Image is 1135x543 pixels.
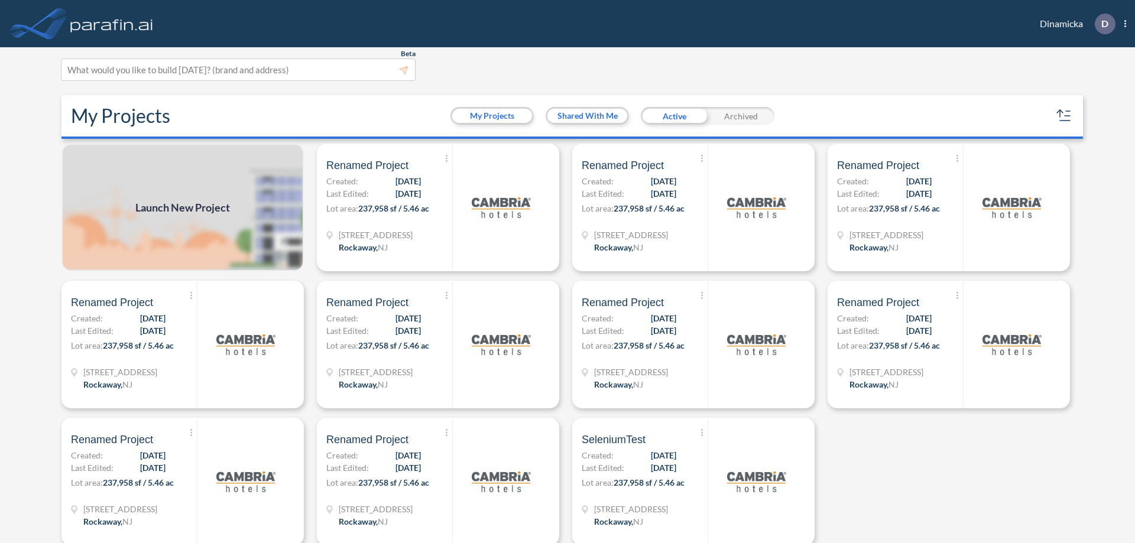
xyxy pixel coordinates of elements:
[906,324,932,337] span: [DATE]
[633,379,643,389] span: NJ
[594,241,643,253] div: Rockaway, NJ
[849,241,899,253] div: Rockaway, NJ
[135,200,230,216] span: Launch New Project
[61,144,304,271] img: add
[71,295,153,310] span: Renamed Project
[651,461,676,474] span: [DATE]
[849,242,888,252] span: Rockaway ,
[837,295,919,310] span: Renamed Project
[122,516,132,526] span: NJ
[326,175,358,187] span: Created:
[708,107,774,125] div: Archived
[326,203,358,213] span: Lot area:
[837,158,919,173] span: Renamed Project
[582,175,614,187] span: Created:
[614,340,685,350] span: 237,958 sf / 5.46 ac
[651,324,676,337] span: [DATE]
[395,461,421,474] span: [DATE]
[378,242,388,252] span: NJ
[906,187,932,200] span: [DATE]
[83,516,122,526] span: Rockaway ,
[1101,18,1108,29] p: D
[837,324,880,337] span: Last Edited:
[837,175,869,187] span: Created:
[582,203,614,213] span: Lot area:
[71,105,170,127] h2: My Projects
[594,378,643,391] div: Rockaway, NJ
[651,175,676,187] span: [DATE]
[727,178,786,237] img: logo
[339,503,413,515] span: 321 Mt Hope Ave
[326,461,369,474] span: Last Edited:
[982,315,1042,374] img: logo
[71,340,103,350] span: Lot area:
[140,449,166,461] span: [DATE]
[888,242,899,252] span: NJ
[326,324,369,337] span: Last Edited:
[651,187,676,200] span: [DATE]
[71,449,103,461] span: Created:
[1022,14,1126,34] div: Dinamicka
[378,379,388,389] span: NJ
[83,379,122,389] span: Rockaway ,
[849,378,899,391] div: Rockaway, NJ
[452,109,532,123] button: My Projects
[582,477,614,487] span: Lot area:
[651,449,676,461] span: [DATE]
[140,324,166,337] span: [DATE]
[582,158,664,173] span: Renamed Project
[582,449,614,461] span: Created:
[339,379,378,389] span: Rockaway ,
[358,340,429,350] span: 237,958 sf / 5.46 ac
[326,295,408,310] span: Renamed Project
[727,315,786,374] img: logo
[216,315,275,374] img: logo
[326,158,408,173] span: Renamed Project
[594,516,633,526] span: Rockaway ,
[633,242,643,252] span: NJ
[140,461,166,474] span: [DATE]
[83,366,157,378] span: 321 Mt Hope Ave
[869,340,940,350] span: 237,958 sf / 5.46 ac
[472,452,531,511] img: logo
[83,378,132,391] div: Rockaway, NJ
[594,366,668,378] span: 321 Mt Hope Ave
[358,203,429,213] span: 237,958 sf / 5.46 ac
[1055,106,1074,125] button: sort
[614,203,685,213] span: 237,958 sf / 5.46 ac
[71,461,113,474] span: Last Edited:
[216,452,275,511] img: logo
[339,516,378,526] span: Rockaway ,
[395,324,421,337] span: [DATE]
[401,49,416,58] span: Beta
[849,229,923,241] span: 321 Mt Hope Ave
[339,242,378,252] span: Rockaway ,
[869,203,940,213] span: 237,958 sf / 5.46 ac
[395,175,421,187] span: [DATE]
[651,312,676,324] span: [DATE]
[103,340,174,350] span: 237,958 sf / 5.46 ac
[837,340,869,350] span: Lot area:
[837,312,869,324] span: Created:
[582,187,624,200] span: Last Edited:
[140,312,166,324] span: [DATE]
[378,516,388,526] span: NJ
[122,379,132,389] span: NJ
[582,433,646,447] span: SeleniumTest
[888,379,899,389] span: NJ
[71,312,103,324] span: Created:
[326,312,358,324] span: Created:
[71,324,113,337] span: Last Edited:
[326,433,408,447] span: Renamed Project
[472,178,531,237] img: logo
[849,366,923,378] span: 321 Mt Hope Ave
[395,312,421,324] span: [DATE]
[83,503,157,515] span: 321 Mt Hope Ave
[71,477,103,487] span: Lot area:
[61,144,304,271] a: Launch New Project
[83,515,132,528] div: Rockaway, NJ
[837,187,880,200] span: Last Edited:
[339,366,413,378] span: 321 Mt Hope Ave
[582,312,614,324] span: Created:
[594,242,633,252] span: Rockaway ,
